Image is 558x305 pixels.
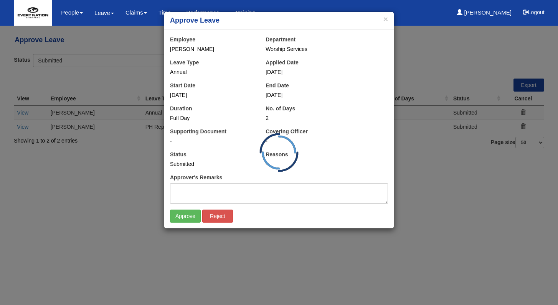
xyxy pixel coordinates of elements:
label: Applied Date [266,59,299,66]
div: Submitted [170,160,254,168]
div: - [266,137,388,145]
label: Leave Type [170,59,199,66]
label: End Date [266,82,289,89]
label: Status [170,151,187,158]
button: × [383,15,388,23]
b: Approve Leave [170,16,220,24]
div: [DATE] [266,91,350,99]
label: Supporting Document [170,128,226,135]
div: Full Day [170,114,254,122]
label: Department [266,36,296,43]
label: Start Date [170,82,195,89]
label: Covering Officer [266,128,308,135]
label: Duration [170,105,192,112]
div: 2 [266,114,350,122]
div: [DATE] [266,68,350,76]
div: [PERSON_NAME] [170,45,254,53]
div: Annual [170,68,254,76]
div: - [170,137,254,145]
input: Approve [170,210,201,223]
label: Approver's Remarks [170,174,222,181]
div: [DATE] [170,91,254,99]
div: Worship Services [266,45,388,53]
label: Employee [170,36,195,43]
div: - [266,160,388,168]
input: Reject [202,210,233,223]
label: No. of Days [266,105,295,112]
